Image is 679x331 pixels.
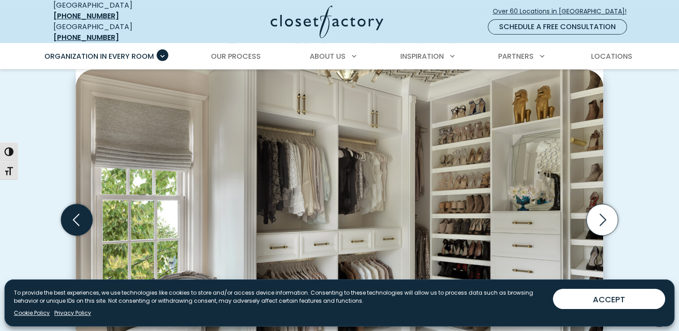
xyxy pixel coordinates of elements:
[14,289,546,305] p: To provide the best experiences, we use technologies like cookies to store and/or access device i...
[14,309,50,317] a: Cookie Policy
[492,4,634,19] a: Over 60 Locations in [GEOGRAPHIC_DATA]!
[493,7,634,16] span: Over 60 Locations in [GEOGRAPHIC_DATA]!
[54,309,91,317] a: Privacy Policy
[498,51,534,61] span: Partners
[38,44,641,69] nav: Primary Menu
[57,200,96,239] button: Previous slide
[310,51,346,61] span: About Us
[583,200,622,239] button: Next slide
[271,5,383,38] img: Closet Factory Logo
[553,289,665,309] button: ACCEPT
[44,51,154,61] span: Organization in Every Room
[53,32,119,43] a: [PHONE_NUMBER]
[591,51,632,61] span: Locations
[211,51,261,61] span: Our Process
[488,19,627,35] a: Schedule a Free Consultation
[53,11,119,21] a: [PHONE_NUMBER]
[400,51,444,61] span: Inspiration
[53,22,184,43] div: [GEOGRAPHIC_DATA]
